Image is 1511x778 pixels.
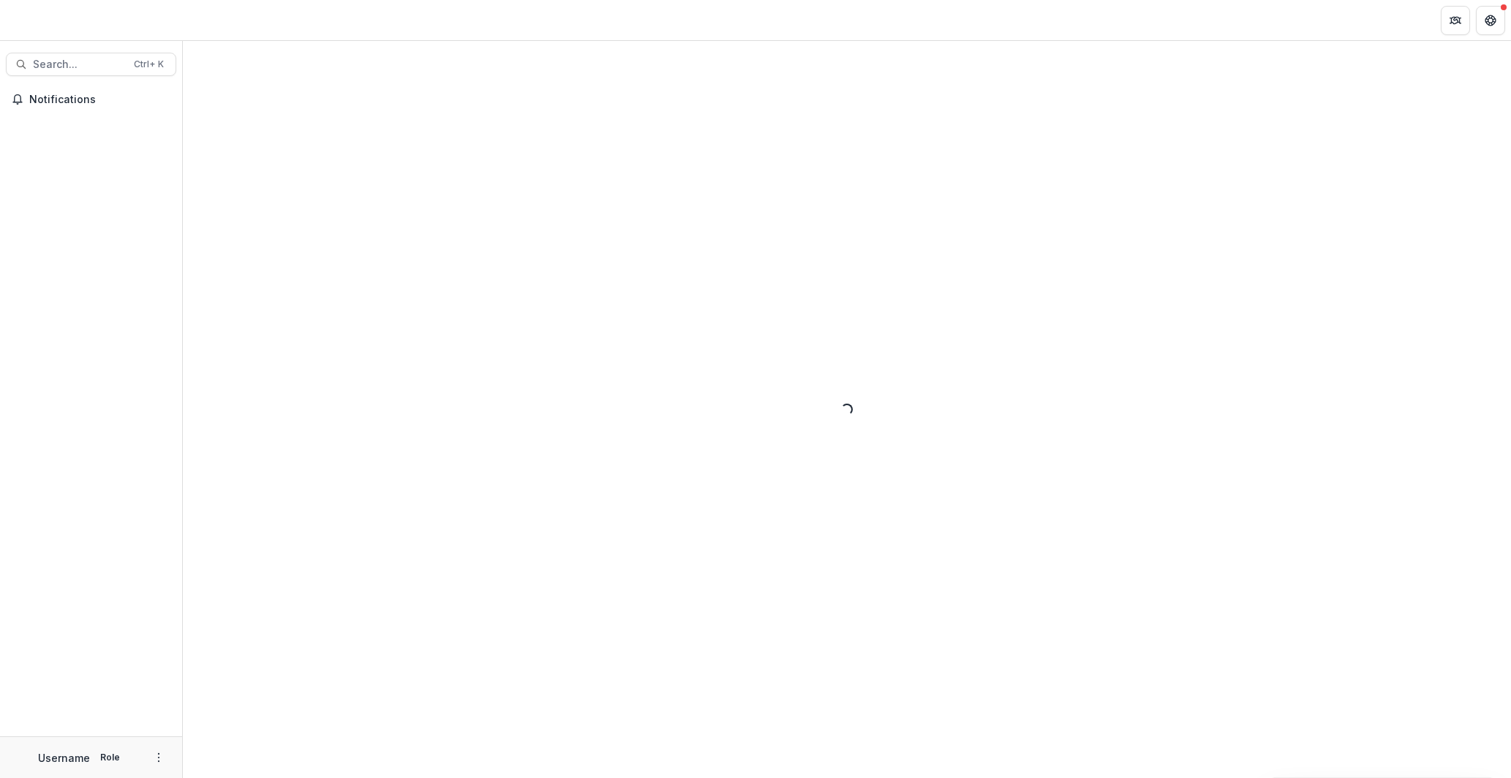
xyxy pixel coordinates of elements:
span: Notifications [29,94,170,106]
span: Search... [33,58,125,71]
button: Notifications [6,88,176,111]
button: Partners [1441,6,1470,35]
p: Role [96,751,124,764]
div: Ctrl + K [131,56,167,72]
button: Get Help [1476,6,1505,35]
p: Username [38,750,90,766]
button: Search... [6,53,176,76]
button: More [150,749,167,766]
